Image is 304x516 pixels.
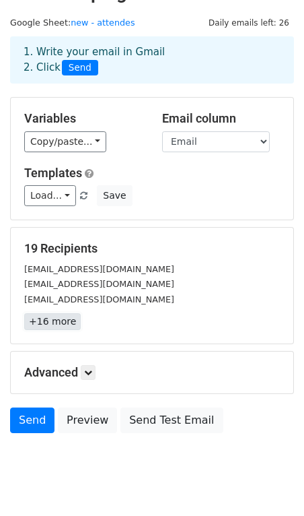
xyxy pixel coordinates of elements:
iframe: Chat Widget [237,451,304,516]
a: Copy/paste... [24,131,106,152]
div: 1. Write your email in Gmail 2. Click [13,44,291,75]
a: Send Test Email [120,408,223,433]
a: Preview [58,408,117,433]
button: Save [97,185,132,206]
a: Send [10,408,54,433]
small: [EMAIL_ADDRESS][DOMAIN_NAME] [24,264,174,274]
a: new - attendes [71,18,135,28]
a: Daily emails left: 26 [204,18,294,28]
h5: Email column [162,111,280,126]
a: Templates [24,166,82,180]
small: [EMAIL_ADDRESS][DOMAIN_NAME] [24,294,174,304]
span: Send [62,60,98,76]
h5: Advanced [24,365,280,380]
h5: 19 Recipients [24,241,280,256]
a: Load... [24,185,76,206]
a: +16 more [24,313,81,330]
span: Daily emails left: 26 [204,15,294,30]
small: Google Sheet: [10,18,135,28]
small: [EMAIL_ADDRESS][DOMAIN_NAME] [24,279,174,289]
h5: Variables [24,111,142,126]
